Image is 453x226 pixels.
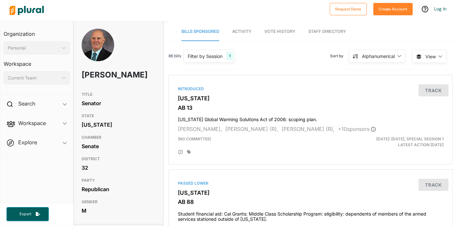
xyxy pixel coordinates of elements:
[338,126,376,132] span: + 10 sponsor s
[82,206,155,216] div: M
[187,150,191,154] div: Add tags
[373,3,413,15] button: Create Account
[178,208,444,222] h4: Student financial aid: Cal Grants: Middle Class Scholarship Program: eligibility: dependents of m...
[178,86,444,92] div: Introduced
[173,136,357,148] div: (no committee)
[181,22,219,41] a: Bills Sponsored
[264,29,295,34] span: Vote History
[82,198,155,206] h3: GENDER
[330,5,367,12] a: Request Demo
[4,54,70,69] h3: Workspace
[178,126,222,132] span: [PERSON_NAME],
[434,6,446,12] a: Log In
[330,3,367,15] button: Request Demo
[178,180,444,186] div: Passed Lower
[362,53,395,60] div: Alphanumerical
[7,207,49,221] button: Export
[373,5,413,12] a: Create Account
[82,98,155,108] div: Senator
[264,22,295,41] a: Vote History
[8,75,59,81] div: Current Team
[82,177,155,184] h3: PARTY
[357,136,448,148] div: Latest Action: [DATE]
[82,134,155,141] h3: CHAMBER
[308,22,346,41] a: Staff Directory
[181,29,219,34] span: Bills Sponsored
[82,141,155,151] div: Senate
[8,45,59,51] div: Personal
[82,91,155,98] h3: TITLE
[82,184,155,194] div: Republican
[18,100,35,107] h2: Search
[419,179,448,191] button: Track
[178,190,444,196] h3: [US_STATE]
[178,150,183,155] div: Add Position Statement
[178,95,444,102] h3: [US_STATE]
[82,120,155,130] div: [US_STATE]
[232,29,251,34] span: Activity
[82,155,155,163] h3: DISTRICT
[168,53,181,59] span: 86 bills
[225,126,278,132] span: [PERSON_NAME] (R),
[15,211,36,217] span: Export
[178,114,444,122] h4: [US_STATE] Global Warming Solutions Act of 2006: scoping plan.
[376,136,444,141] span: [DATE]-[DATE], Special Session 1
[282,126,335,132] span: [PERSON_NAME] (R),
[425,53,436,60] span: View
[226,52,233,60] div: 1
[82,65,126,85] h1: [PERSON_NAME]
[419,84,448,96] button: Track
[188,53,222,60] div: Filter by Session
[178,199,444,205] h3: AB 88
[330,53,349,59] span: Sort by
[82,163,155,173] div: 32
[178,105,444,111] h3: AB 13
[4,24,70,39] h3: Organization
[232,22,251,41] a: Activity
[82,29,114,69] img: Headshot of Kelly Seyarto
[82,112,155,120] h3: STATE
